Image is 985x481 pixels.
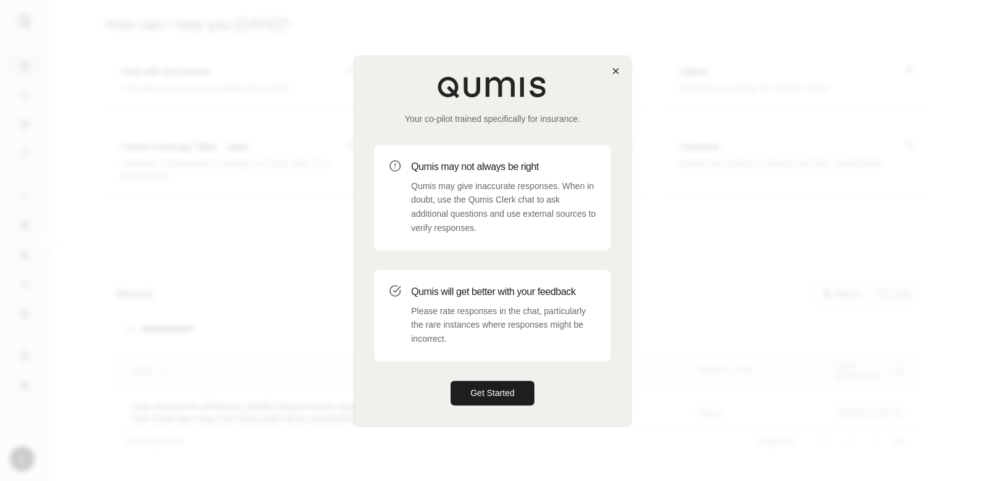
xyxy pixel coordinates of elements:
[451,381,534,405] button: Get Started
[411,304,596,346] p: Please rate responses in the chat, particularly the rare instances where responses might be incor...
[437,76,548,98] img: Qumis Logo
[411,285,596,299] h3: Qumis will get better with your feedback
[411,160,596,174] h3: Qumis may not always be right
[374,113,611,125] p: Your co-pilot trained specifically for insurance.
[411,179,596,235] p: Qumis may give inaccurate responses. When in doubt, use the Qumis Clerk chat to ask additional qu...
